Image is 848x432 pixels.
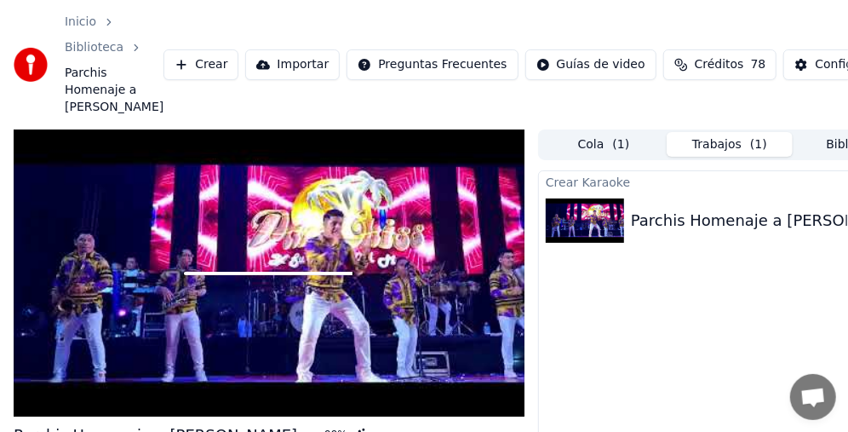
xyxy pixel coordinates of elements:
[245,49,340,80] button: Importar
[14,48,48,82] img: youka
[541,132,667,157] button: Cola
[65,39,123,56] a: Biblioteca
[751,56,766,73] span: 78
[347,49,518,80] button: Preguntas Frecuentes
[667,132,793,157] button: Trabajos
[790,374,836,420] div: Chat abierto
[612,136,629,153] span: ( 1 )
[65,14,163,116] nav: breadcrumb
[65,14,96,31] a: Inicio
[695,56,744,73] span: Créditos
[525,49,656,80] button: Guías de video
[65,65,163,116] span: Parchis Homenaje a [PERSON_NAME]
[163,49,238,80] button: Crear
[663,49,777,80] button: Créditos78
[750,136,767,153] span: ( 1 )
